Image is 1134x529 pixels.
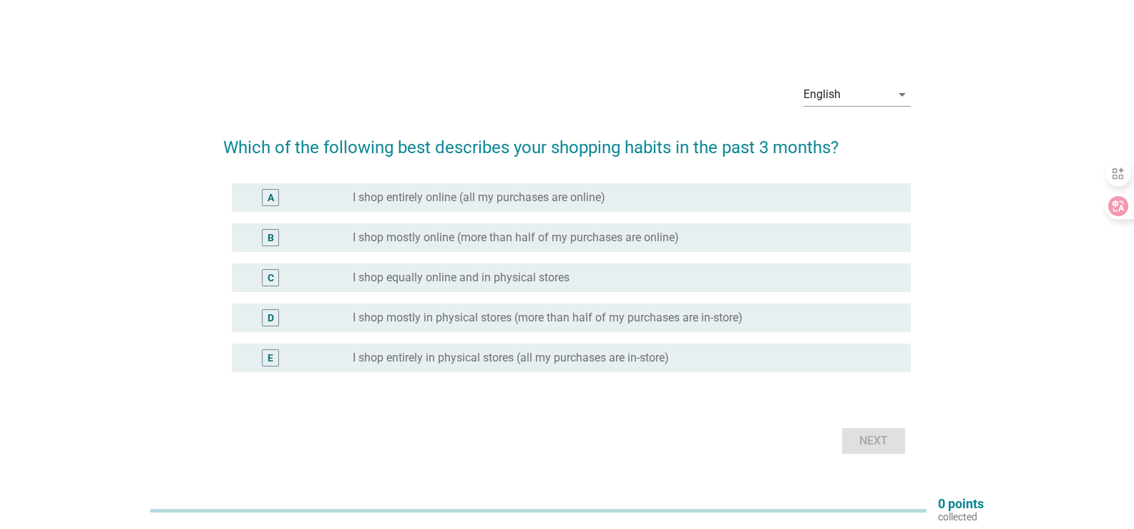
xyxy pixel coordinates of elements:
[894,86,911,103] i: arrow_drop_down
[268,310,274,325] div: D
[938,498,984,510] p: 0 points
[803,88,841,101] div: English
[223,120,911,160] h2: Which of the following best describes your shopping habits in the past 3 months?
[353,230,679,245] label: I shop mostly online (more than half of my purchases are online)
[268,190,274,205] div: A
[353,311,743,325] label: I shop mostly in physical stores (more than half of my purchases are in-store)
[938,510,984,523] p: collected
[268,230,274,245] div: B
[353,351,669,365] label: I shop entirely in physical stores (all my purchases are in-store)
[268,270,274,285] div: C
[353,271,570,285] label: I shop equally online and in physical stores
[268,350,273,365] div: E
[353,190,605,205] label: I shop entirely online (all my purchases are online)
